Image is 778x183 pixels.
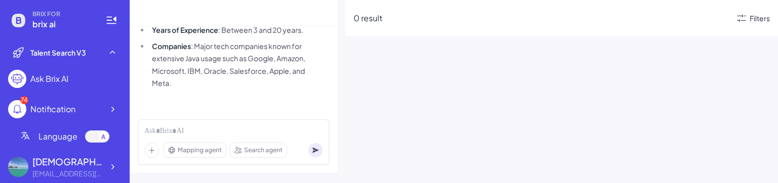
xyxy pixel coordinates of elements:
[152,25,218,34] strong: Years of Experience
[354,13,382,23] span: 0 result
[8,157,28,177] img: 603306eb96b24af9be607d0c73ae8e85.jpg
[20,96,28,104] div: 74
[244,146,283,155] span: Search agent
[32,10,93,18] span: BRIX FOR
[30,73,68,85] div: Ask Brix AI
[149,24,310,36] li: : Between 3 and 20 years.
[152,41,191,51] strong: Companies
[32,155,103,168] div: laizhineng789 laiz
[30,103,75,115] div: Notification
[178,146,222,155] span: Mapping agent
[149,40,310,89] li: : Major tech companies known for extensive Java usage such as Google, Amazon, Microsoft, IBM, Ora...
[32,18,93,30] span: brix ai
[750,13,770,24] div: Filters
[32,168,103,179] div: 2725121109@qq.com
[38,130,77,143] span: Language
[30,48,86,58] span: Talent Search V3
